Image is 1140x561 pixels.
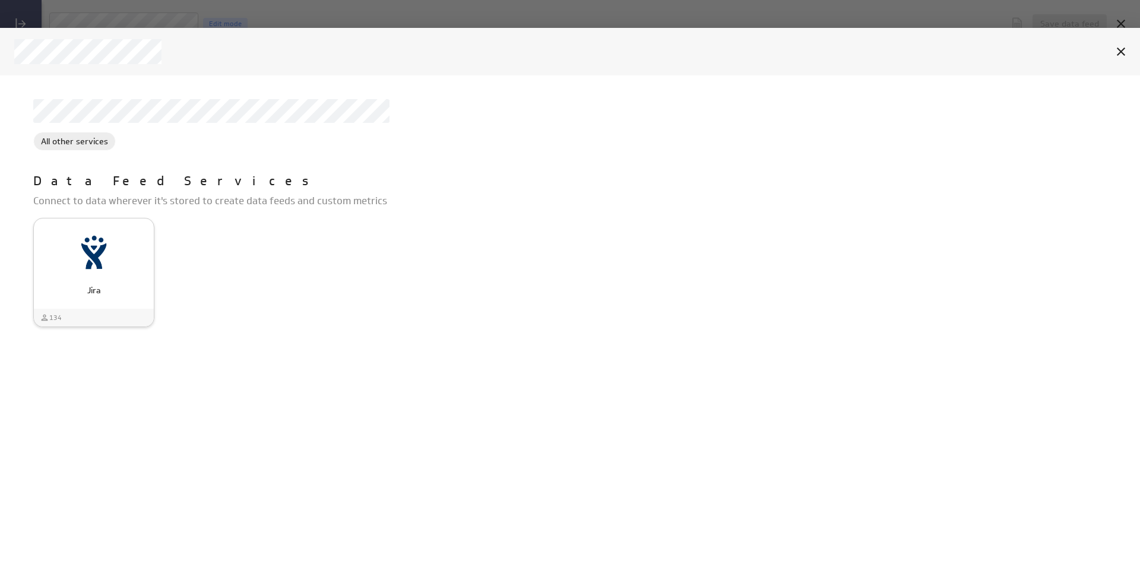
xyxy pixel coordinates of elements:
[40,313,62,323] div: Used by 134 customers
[49,313,62,323] span: 134
[1111,42,1131,62] div: Cancel
[33,132,116,151] div: All other services
[46,284,141,297] p: Jira
[33,172,321,191] p: Data Feed Services
[75,233,113,271] img: image8006400279380379966.png
[33,194,1116,208] p: Connect to data wherever it's stored to create data feeds and custom metrics
[34,135,115,148] span: All other services
[33,218,154,327] div: Jira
